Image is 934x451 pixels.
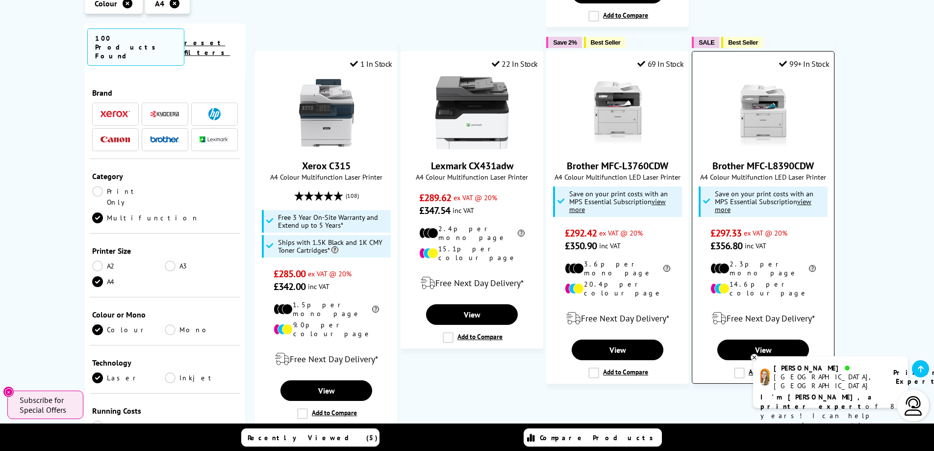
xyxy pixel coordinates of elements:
img: amy-livechat.png [760,369,770,386]
span: inc VAT [308,282,329,291]
span: Subscribe for Special Offers [20,395,74,415]
a: Print Only [92,186,165,208]
b: I'm [PERSON_NAME], a printer expert [760,393,875,411]
span: £350.90 [565,239,597,252]
li: 15.1p per colour page [419,244,525,262]
a: Lexmark CX431adw [431,159,513,172]
button: Best Seller [721,37,763,48]
span: £292.42 [565,227,597,239]
img: Brother MFC-L3760CDW [581,76,655,150]
span: £342.00 [274,280,305,293]
a: Brother [150,133,179,146]
span: £297.33 [710,227,741,239]
span: Save on your print costs with an MPS Essential Subscription [715,189,813,214]
button: Best Seller [584,37,626,48]
span: £289.62 [419,191,451,204]
span: SALE [699,39,714,46]
span: £356.80 [710,239,742,252]
a: Brother MFC-L3760CDW [581,142,655,152]
span: Recently Viewed (5) [248,433,378,442]
a: Brother MFC-L8390CDW [727,142,800,152]
div: Technology [92,358,238,368]
span: Best Seller [591,39,621,46]
li: 1.5p per mono page [274,300,379,318]
span: A4 Colour Multifunction Laser Printer [406,172,538,182]
span: inc VAT [599,241,621,250]
div: modal_delivery [552,305,683,332]
span: ex VAT @ 20% [744,228,787,238]
div: 99+ In Stock [779,59,829,69]
img: user-headset-light.svg [904,396,923,416]
div: modal_delivery [260,345,392,373]
label: Add to Compare [443,332,503,343]
label: Add to Compare [734,368,794,378]
a: HP [200,108,229,120]
span: £285.00 [274,267,305,280]
li: 20.4p per colour page [565,280,670,297]
div: Printer Size [92,246,238,256]
u: view more [715,197,811,214]
div: modal_delivery [697,305,829,332]
img: Lexmark [200,136,229,142]
a: Laser [92,372,165,383]
div: [PERSON_NAME] [774,364,881,372]
a: A4 [92,276,165,287]
span: ex VAT @ 20% [599,228,643,238]
span: A4 Colour Multifunction LED Laser Printer [552,172,683,182]
div: modal_delivery [406,269,538,297]
div: Colour or Mono [92,310,238,319]
div: Brand [92,88,238,98]
span: ex VAT @ 20% [454,193,497,202]
span: A4 Colour Multifunction Laser Printer [260,172,392,182]
span: inc VAT [453,206,474,215]
img: Xerox C315 [290,76,363,150]
p: of 8 years! I can help you choose the right product [760,393,901,439]
a: Colour [92,324,165,335]
li: 2.3p per mono page [710,260,816,277]
img: HP [208,108,221,120]
a: Multifunction [92,212,199,223]
label: Add to Compare [588,11,648,22]
a: reset filters [184,38,230,57]
label: Add to Compare [297,408,357,419]
a: Inkjet [165,372,238,383]
img: Brother [150,136,179,143]
label: Add to Compare [588,368,648,378]
u: view more [569,197,666,214]
span: inc VAT [745,241,766,250]
a: Kyocera [150,108,179,120]
img: Kyocera [150,110,179,118]
img: Lexmark CX431adw [435,76,509,150]
a: Xerox C315 [302,159,351,172]
button: SALE [692,37,719,48]
button: Save 2% [546,37,581,48]
a: A2 [92,261,165,271]
span: Free 3 Year On-Site Warranty and Extend up to 5 Years* [278,213,389,229]
a: View [572,340,663,360]
span: ex VAT @ 20% [308,269,352,278]
li: 2.4p per mono page [419,224,525,242]
div: 1 In Stock [350,59,392,69]
a: Recently Viewed (5) [241,428,379,447]
a: Brother MFC-L3760CDW [567,159,668,172]
span: Save 2% [553,39,577,46]
span: £347.54 [419,204,450,217]
img: Xerox [101,110,130,117]
div: Running Costs [92,406,238,416]
div: 22 In Stock [492,59,538,69]
li: 14.6p per colour page [710,280,816,297]
a: Brother MFC-L8390CDW [712,159,814,172]
div: [GEOGRAPHIC_DATA], [GEOGRAPHIC_DATA] [774,372,881,390]
li: 3.6p per mono page [565,260,670,277]
span: (108) [346,186,359,205]
a: Canon [101,133,130,146]
img: Brother MFC-L8390CDW [727,76,800,150]
a: Xerox C315 [290,142,363,152]
span: Best Seller [728,39,758,46]
span: Save on your print costs with an MPS Essential Subscription [569,189,668,214]
a: A3 [165,261,238,271]
a: View [280,380,372,401]
a: View [426,304,517,325]
li: 9.0p per colour page [274,320,379,338]
a: Xerox [101,108,130,120]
